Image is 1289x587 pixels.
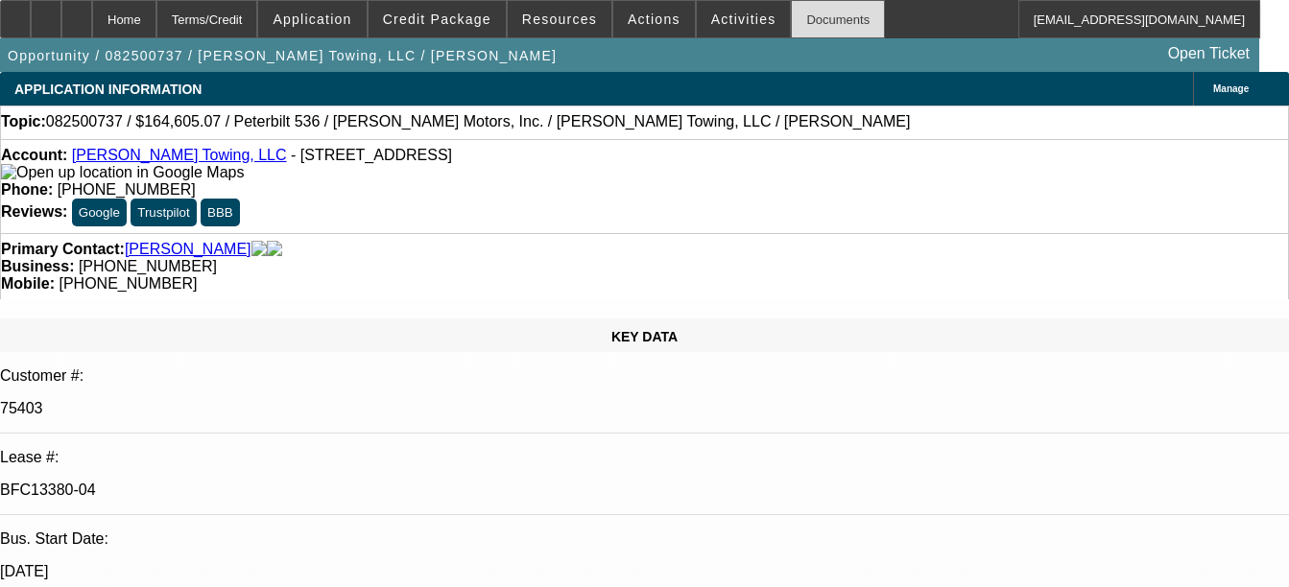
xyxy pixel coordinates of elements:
[201,199,240,226] button: BBB
[1,164,244,181] img: Open up location in Google Maps
[711,12,776,27] span: Activities
[628,12,680,27] span: Actions
[697,1,791,37] button: Activities
[125,241,251,258] a: [PERSON_NAME]
[79,258,217,274] span: [PHONE_NUMBER]
[1,275,55,292] strong: Mobile:
[613,1,695,37] button: Actions
[258,1,366,37] button: Application
[72,199,127,226] button: Google
[1,203,67,220] strong: Reviews:
[46,113,911,130] span: 082500737 / $164,605.07 / Peterbilt 536 / [PERSON_NAME] Motors, Inc. / [PERSON_NAME] Towing, LLC ...
[8,48,557,63] span: Opportunity / 082500737 / [PERSON_NAME] Towing, LLC / [PERSON_NAME]
[1,241,125,258] strong: Primary Contact:
[1,181,53,198] strong: Phone:
[611,329,678,344] span: KEY DATA
[1213,83,1249,94] span: Manage
[251,241,267,258] img: facebook-icon.png
[1160,37,1257,70] a: Open Ticket
[267,241,282,258] img: linkedin-icon.png
[369,1,506,37] button: Credit Package
[1,258,74,274] strong: Business:
[1,147,67,163] strong: Account:
[1,113,46,130] strong: Topic:
[291,147,452,163] span: - [STREET_ADDRESS]
[59,275,197,292] span: [PHONE_NUMBER]
[131,199,196,226] button: Trustpilot
[58,181,196,198] span: [PHONE_NUMBER]
[508,1,611,37] button: Resources
[383,12,491,27] span: Credit Package
[522,12,597,27] span: Resources
[14,82,202,97] span: APPLICATION INFORMATION
[273,12,351,27] span: Application
[72,147,287,163] a: [PERSON_NAME] Towing, LLC
[1,164,244,180] a: View Google Maps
